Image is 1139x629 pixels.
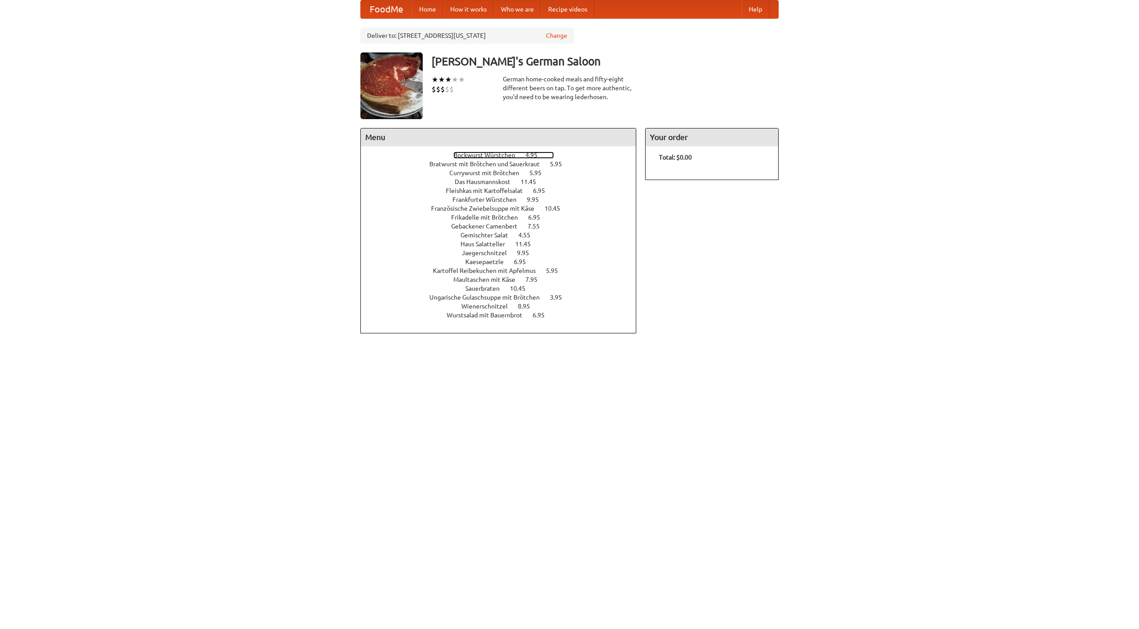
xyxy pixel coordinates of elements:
[460,240,514,248] span: Haus Salatteller
[503,75,636,101] div: German home-cooked meals and fifty-eight different beers on tap. To get more authentic, you'd nee...
[451,214,527,221] span: Frikadelle mit Brötchen
[646,128,778,146] h4: Your order
[453,276,524,283] span: Maultaschen mit Käse
[514,258,535,265] span: 6.95
[438,75,445,84] li: ★
[445,84,449,94] li: $
[742,0,769,18] a: Help
[550,294,571,301] span: 3.95
[465,285,509,292] span: Sauerbraten
[461,303,546,310] a: Wienerschnitzel 8.95
[462,249,545,256] a: Jaegerschnitzel 9.95
[533,312,553,319] span: 6.95
[510,285,534,292] span: 10.45
[455,178,553,185] a: Das Hausmannskost 11.45
[429,160,578,168] a: Bratwurst mit Brötchen und Sauerkraut 5.95
[453,152,524,159] span: Bockwurst Würstchen
[436,84,440,94] li: $
[451,214,557,221] a: Frikadelle mit Brötchen 6.95
[452,196,555,203] a: Frankfurter Würstchen 9.95
[446,187,532,194] span: Fleishkas mit Kartoffelsalat
[465,258,542,265] a: Kaesepaetzle 6.95
[447,312,561,319] a: Wurstsalad mit Bauernbrot 6.95
[432,52,779,70] h3: [PERSON_NAME]'s German Saloon
[449,169,528,176] span: Currywurst mit Brötchen
[429,294,578,301] a: Ungarische Gulaschsuppe mit Brötchen 3.95
[431,205,543,212] span: Französische Zwiebelsuppe mit Käse
[518,232,539,239] span: 4.55
[521,178,545,185] span: 11.45
[541,0,594,18] a: Recipe videos
[451,223,526,230] span: Gebackener Camenbert
[429,160,549,168] span: Bratwurst mit Brötchen und Sauerkraut
[465,285,542,292] a: Sauerbraten 10.45
[431,205,577,212] a: Französische Zwiebelsuppe mit Käse 10.45
[518,303,539,310] span: 8.95
[452,75,458,84] li: ★
[528,214,549,221] span: 6.95
[445,75,452,84] li: ★
[432,75,438,84] li: ★
[533,187,554,194] span: 6.95
[440,84,445,94] li: $
[361,0,412,18] a: FoodMe
[453,152,554,159] a: Bockwurst Würstchen 4.95
[460,240,547,248] a: Haus Salatteller 11.45
[546,31,567,40] a: Change
[360,52,423,119] img: angular.jpg
[433,267,545,274] span: Kartoffel Reibekuchen mit Apfelmus
[449,84,454,94] li: $
[455,178,519,185] span: Das Hausmannskost
[462,249,516,256] span: Jaegerschnitzel
[446,187,561,194] a: Fleishkas mit Kartoffelsalat 6.95
[545,205,569,212] span: 10.45
[451,223,556,230] a: Gebackener Camenbert 7.55
[361,128,636,146] h4: Menu
[528,223,549,230] span: 7.55
[360,28,574,44] div: Deliver to: [STREET_ADDRESS][US_STATE]
[525,276,546,283] span: 7.95
[659,154,692,161] b: Total: $0.00
[550,160,571,168] span: 5.95
[432,84,436,94] li: $
[453,276,554,283] a: Maultaschen mit Käse 7.95
[449,169,558,176] a: Currywurst mit Brötchen 5.95
[529,169,550,176] span: 5.95
[461,303,517,310] span: Wienerschnitzel
[429,294,549,301] span: Ungarische Gulaschsuppe mit Brötchen
[443,0,494,18] a: How it works
[458,75,465,84] li: ★
[460,232,547,239] a: Gemischter Salat 4.55
[452,196,525,203] span: Frankfurter Würstchen
[517,249,538,256] span: 9.95
[525,152,546,159] span: 4.95
[494,0,541,18] a: Who we are
[465,258,513,265] span: Kaesepaetzle
[515,240,540,248] span: 11.45
[412,0,443,18] a: Home
[546,267,567,274] span: 5.95
[447,312,531,319] span: Wurstsalad mit Bauernbrot
[433,267,574,274] a: Kartoffel Reibekuchen mit Apfelmus 5.95
[527,196,548,203] span: 9.95
[460,232,517,239] span: Gemischter Salat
